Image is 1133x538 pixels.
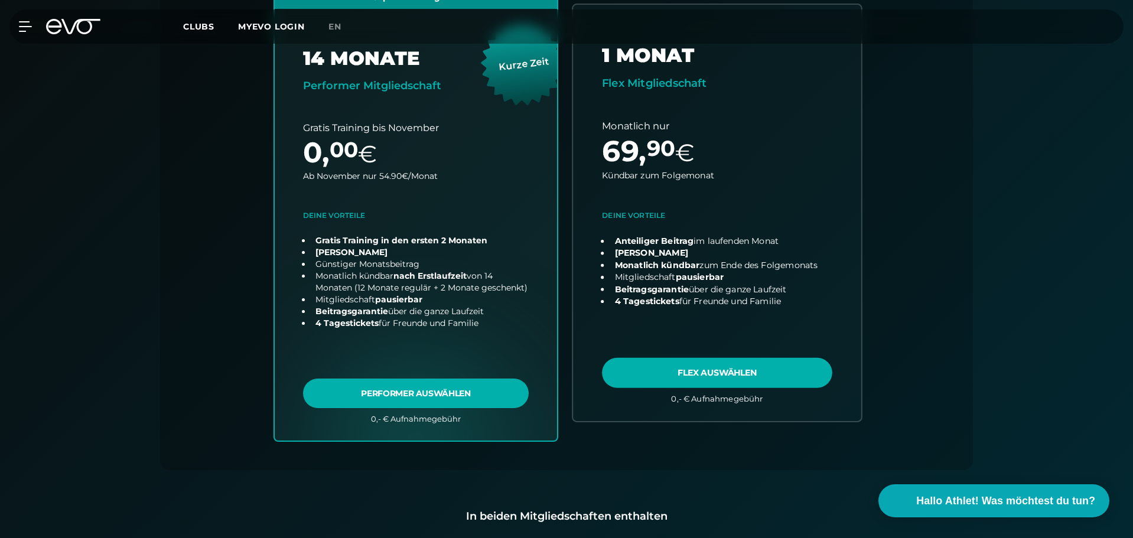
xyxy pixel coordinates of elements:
a: MYEVO LOGIN [238,21,305,32]
div: In beiden Mitgliedschaften enthalten [179,508,954,524]
span: en [328,21,341,32]
a: en [328,20,356,34]
span: Hallo Athlet! Was möchtest du tun? [916,493,1095,509]
a: Clubs [183,21,238,32]
a: choose plan [573,5,861,420]
span: Clubs [183,21,214,32]
button: Hallo Athlet! Was möchtest du tun? [878,484,1109,517]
